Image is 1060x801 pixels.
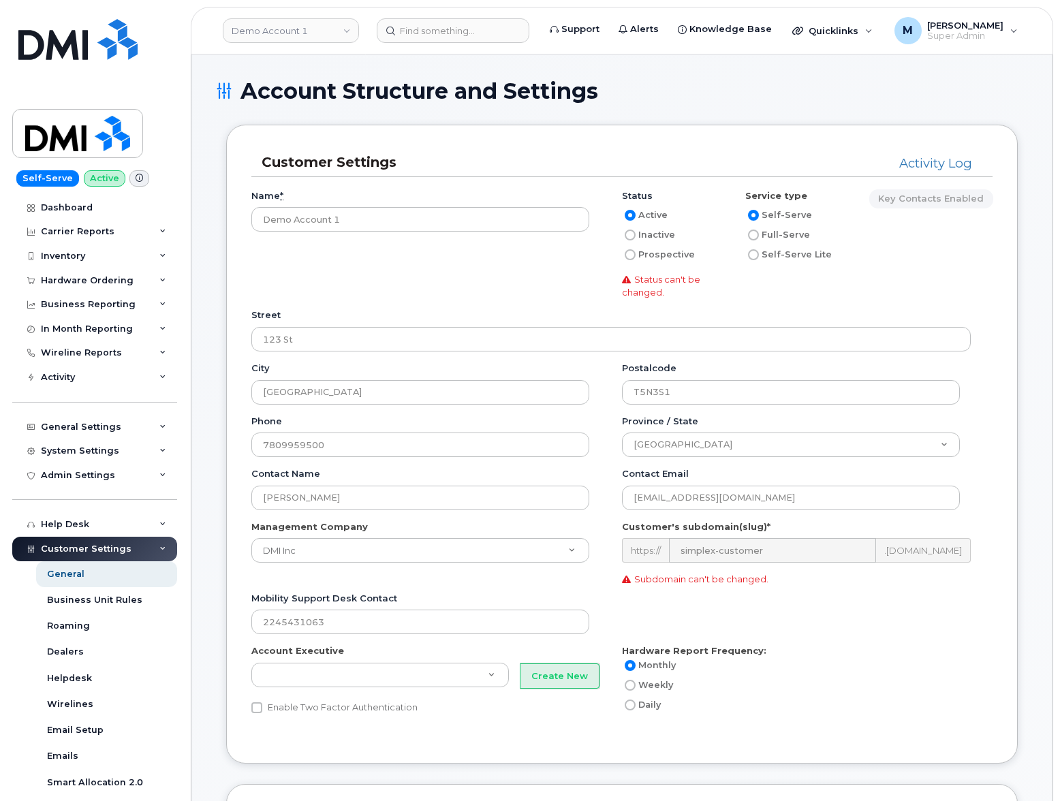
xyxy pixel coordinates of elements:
label: Postalcode [622,362,676,375]
input: Full-Serve [748,230,759,240]
a: DMI Inc [251,538,589,563]
label: Mobility Support Desk Contact [251,592,397,605]
label: Enable Two Factor Authentication [251,700,418,716]
label: Full-Serve [745,227,810,243]
label: Contact name [251,467,320,480]
input: Enable Two Factor Authentication [251,702,262,713]
label: Customer's subdomain(slug)* [622,520,770,533]
a: Activity Log [899,155,972,171]
h3: Customer Settings [262,153,668,172]
label: Street [251,309,281,321]
label: Self-Serve [745,207,812,223]
label: Daily [622,697,661,713]
input: Monthly [625,660,636,671]
input: Self-Serve [748,210,759,221]
label: Management Company [251,520,368,533]
a: Key Contacts enabled [869,189,994,208]
label: City [251,362,270,375]
label: Contact email [622,467,689,480]
strong: Hardware Report Frequency: [622,645,766,656]
label: Province / State [622,415,698,428]
input: Self-Serve Lite [748,249,759,260]
input: Prospective [625,249,636,260]
h1: Account Structure and Settings [216,79,1028,103]
label: Monthly [622,657,676,674]
label: Service type [745,189,807,202]
input: Weekly [625,680,636,691]
label: Account Executive [251,644,344,657]
label: Phone [251,415,282,428]
p: Subdomain can't be changed. [622,573,982,586]
label: Inactive [622,227,675,243]
span: DMI Inc [255,544,296,556]
label: Name [251,189,283,202]
div: .[DOMAIN_NAME] [876,538,971,563]
abbr: required [280,190,283,201]
input: Daily [625,700,636,710]
input: Inactive [625,230,636,240]
label: Active [622,207,668,223]
input: Active [625,210,636,221]
label: Prospective [622,247,695,263]
label: Status [622,189,653,202]
label: Self-Serve Lite [745,247,832,263]
div: Status can't be changed. [622,273,723,298]
div: https:// [622,538,669,563]
button: Create New [520,663,599,689]
label: Weekly [622,677,673,693]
